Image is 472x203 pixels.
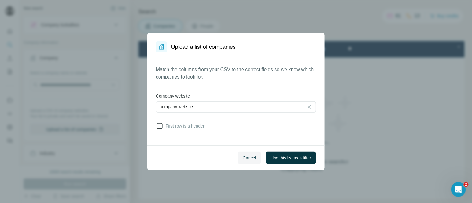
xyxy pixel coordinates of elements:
[238,152,261,164] button: Cancel
[451,182,466,197] iframe: Intercom live chat
[163,123,205,129] span: First row is a header
[156,66,316,81] p: Match the columns from your CSV to the correct fields so we know which companies to look for.
[266,152,316,164] button: Use this list as a filter
[156,93,316,99] label: Company website
[120,1,205,15] div: Watch our October Product update
[464,182,469,187] span: 2
[171,43,236,51] h1: Upload a list of companies
[317,2,323,9] div: Close Step
[271,155,311,161] span: Use this list as a filter
[243,155,256,161] span: Cancel
[160,104,193,110] p: company website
